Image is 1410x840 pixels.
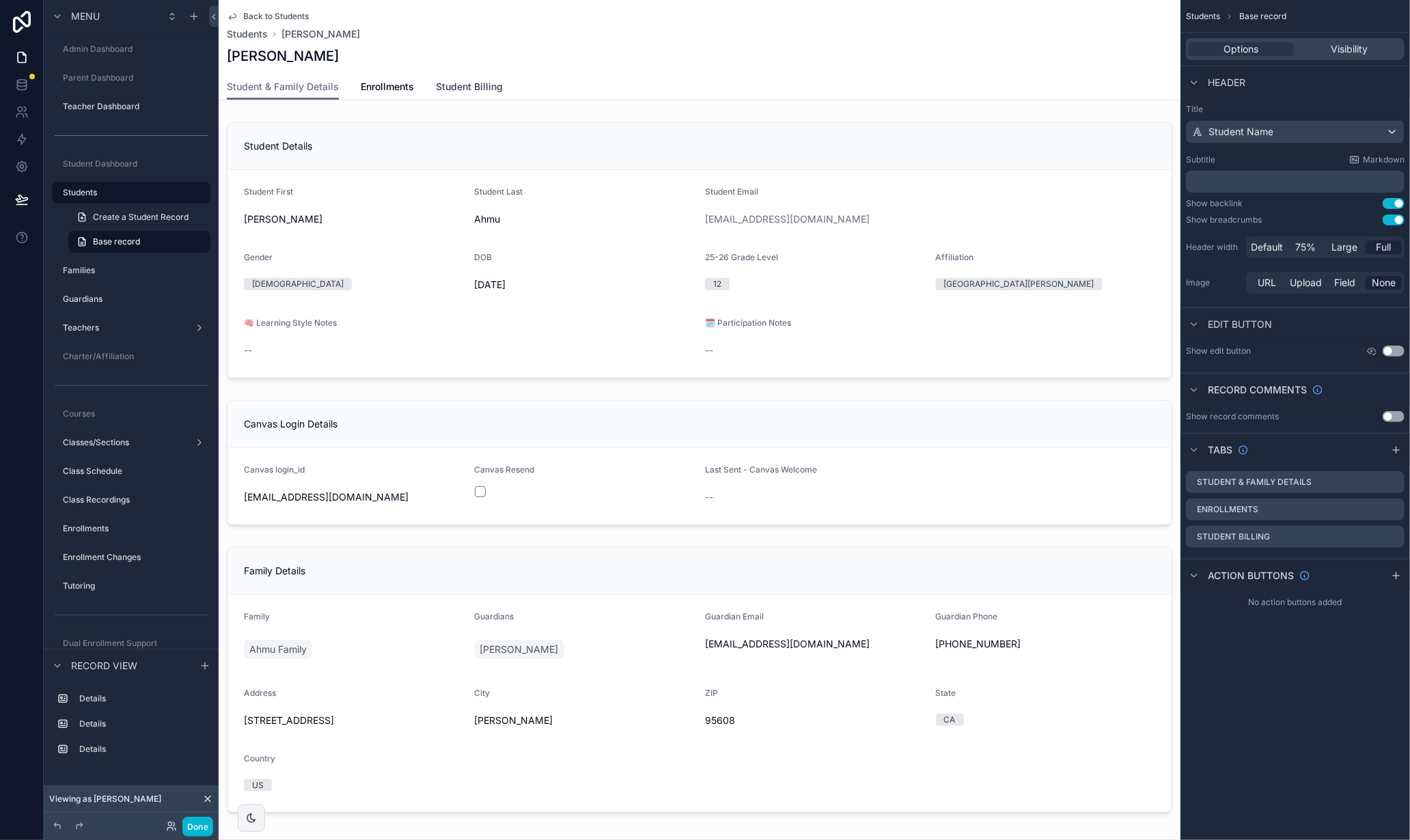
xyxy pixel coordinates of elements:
[1186,242,1241,253] label: Header width
[49,794,161,804] span: Viewing as [PERSON_NAME]
[1332,240,1358,254] span: Large
[68,231,210,253] a: Base record
[52,260,210,281] a: Families
[1197,531,1270,542] label: Student Billing
[1186,104,1405,115] label: Title
[1290,276,1322,290] span: Upload
[63,494,208,505] label: Class Recordings
[1334,276,1355,290] span: Field
[63,408,208,419] label: Courses
[1186,346,1251,356] label: Show edit button
[361,74,414,102] a: Enrollments
[1186,171,1405,193] div: scrollable content
[63,158,208,169] label: Student Dashboard
[63,294,208,305] label: Guardians
[227,46,339,66] h1: [PERSON_NAME]
[1258,276,1276,290] span: URL
[1186,198,1243,209] div: Show backlink
[63,638,208,649] label: Dual Enrollment Support
[361,80,414,94] span: Enrollments
[436,74,503,102] a: Student Billing
[1186,120,1405,143] button: Student Name
[1372,276,1396,290] span: None
[63,466,208,477] label: Class Schedule
[1208,383,1307,397] span: Record comments
[227,27,268,41] a: Students
[1239,11,1286,22] span: Base record
[63,44,208,55] label: Admin Dashboard
[63,187,202,198] label: Students
[52,632,210,654] a: Dual Enrollment Support
[1208,569,1294,583] span: Action buttons
[93,236,140,247] span: Base record
[1296,240,1316,254] span: 75%
[52,432,210,453] a: Classes/Sections
[52,346,210,367] a: Charter/Affiliation
[227,74,339,100] a: Student & Family Details
[52,403,210,425] a: Courses
[1363,154,1405,165] span: Markdown
[52,489,210,511] a: Class Recordings
[52,546,210,568] a: Enrollment Changes
[79,718,205,729] label: Details
[52,96,210,117] a: Teacher Dashboard
[79,693,205,704] label: Details
[63,101,208,112] label: Teacher Dashboard
[52,153,210,175] a: Student Dashboard
[63,552,208,563] label: Enrollment Changes
[52,38,210,60] a: Admin Dashboard
[63,351,208,362] label: Charter/Affiliation
[1186,277,1241,288] label: Image
[1208,443,1232,457] span: Tabs
[227,11,309,22] a: Back to Students
[1186,11,1220,22] span: Students
[1186,154,1215,165] label: Subtitle
[52,182,210,204] a: Students
[44,682,219,774] div: scrollable content
[1180,591,1410,613] div: No action buttons added
[63,580,208,591] label: Tutoring
[71,659,137,673] span: Record view
[63,322,189,333] label: Teachers
[243,11,309,22] span: Back to Students
[1377,240,1392,254] span: Full
[63,523,208,534] label: Enrollments
[436,80,503,94] span: Student Billing
[63,437,189,448] label: Classes/Sections
[63,72,208,83] label: Parent Dashboard
[1331,42,1368,56] span: Visibility
[1208,125,1273,139] span: Student Name
[79,744,205,755] label: Details
[52,67,210,89] a: Parent Dashboard
[182,817,213,837] button: Done
[52,518,210,540] a: Enrollments
[1251,240,1283,254] span: Default
[1197,477,1312,488] label: Student & Family Details
[52,575,210,597] a: Tutoring
[52,460,210,482] a: Class Schedule
[93,212,189,223] span: Create a Student Record
[1197,504,1258,515] label: Enrollments
[52,288,210,310] a: Guardians
[1208,76,1245,89] span: Header
[227,80,339,94] span: Student & Family Details
[1224,42,1259,56] span: Options
[52,317,210,339] a: Teachers
[63,265,208,276] label: Families
[1186,214,1262,225] div: Show breadcrumbs
[71,10,100,23] span: Menu
[281,27,360,41] a: [PERSON_NAME]
[1349,154,1405,165] a: Markdown
[68,206,210,228] a: Create a Student Record
[1208,318,1272,331] span: Edit button
[1186,411,1279,422] div: Show record comments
